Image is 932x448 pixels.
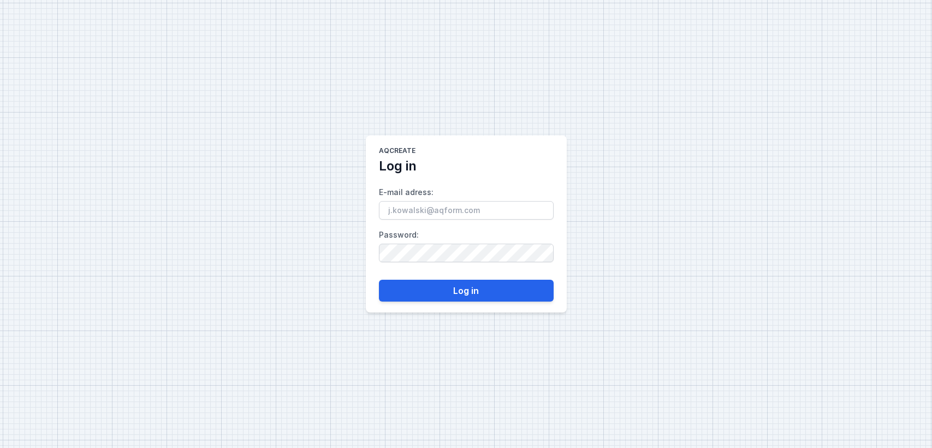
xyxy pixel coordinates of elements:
[379,184,554,220] label: E-mail adress :
[379,146,415,157] h1: AQcreate
[379,157,417,175] h2: Log in
[379,244,554,262] input: Password:
[379,280,554,302] button: Log in
[379,226,554,262] label: Password :
[379,201,554,220] input: E-mail adress:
